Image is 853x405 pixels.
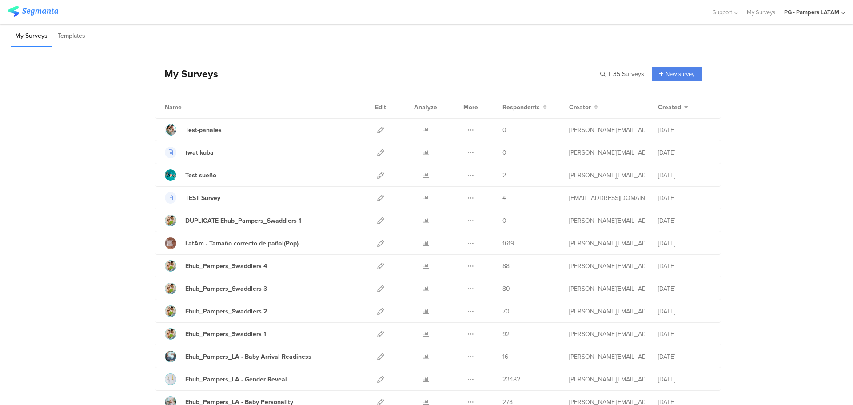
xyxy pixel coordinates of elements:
div: More [461,96,480,118]
div: cruz.kc.1@pg.com [569,171,645,180]
div: [DATE] [658,171,711,180]
a: TEST Survey [165,192,220,204]
div: [DATE] [658,148,711,157]
div: perez.ep@pg.com [569,352,645,361]
div: perez.ep@pg.com [569,329,645,339]
div: PG - Pampers LATAM [784,8,839,16]
div: LatAm - Tamaño correcto de pañal(Pop) [185,239,299,248]
div: Ehub_Pampers_LA - Baby Arrival Readiness [185,352,311,361]
div: Test-panales [185,125,222,135]
div: [DATE] [658,352,711,361]
div: perez.ep@pg.com [569,375,645,384]
span: | [607,69,611,79]
a: Ehub_Pampers_LA - Baby Arrival Readiness [165,351,311,362]
a: Ehub_Pampers_Swaddlers 4 [165,260,267,272]
div: [DATE] [658,261,711,271]
span: New survey [666,70,694,78]
div: [DATE] [658,193,711,203]
span: 70 [502,307,510,316]
a: Test sueño [165,169,216,181]
div: [DATE] [658,239,711,248]
div: perez.ep@pg.com [569,261,645,271]
span: 0 [502,125,506,135]
a: DUPLICATE Ehub_Pampers_Swaddlers 1 [165,215,301,226]
div: [DATE] [658,125,711,135]
div: Ehub_Pampers_Swaddlers 1 [185,329,266,339]
span: Created [658,103,681,112]
div: [DATE] [658,329,711,339]
button: Created [658,103,688,112]
span: 0 [502,148,506,157]
span: 23482 [502,375,520,384]
li: Templates [54,26,89,47]
div: Edit [371,96,390,118]
a: Ehub_Pampers_Swaddlers 1 [165,328,266,340]
span: 92 [502,329,510,339]
li: My Surveys [11,26,52,47]
a: Ehub_Pampers_Swaddlers 2 [165,305,267,317]
a: LatAm - Tamaño correcto de pañal(Pop) [165,237,299,249]
span: 16 [502,352,508,361]
div: roszko.j@pg.com [569,148,645,157]
div: perez.ep@pg.com [569,307,645,316]
span: 2 [502,171,506,180]
span: Respondents [502,103,540,112]
div: Name [165,103,218,112]
span: 1619 [502,239,514,248]
button: Creator [569,103,598,112]
div: Ehub_Pampers_Swaddlers 4 [185,261,267,271]
div: [DATE] [658,216,711,225]
span: 80 [502,284,510,293]
a: twat kuba [165,147,214,158]
div: perez.ep@pg.com [569,216,645,225]
div: My Surveys [155,66,218,81]
div: perez.ep@pg.com [569,284,645,293]
span: 88 [502,261,510,271]
a: Ehub_Pampers_LA - Gender Reveal [165,373,287,385]
button: Respondents [502,103,547,112]
div: Analyze [412,96,439,118]
img: segmanta logo [8,6,58,17]
span: 4 [502,193,506,203]
div: Ehub_Pampers_Swaddlers 2 [185,307,267,316]
div: DUPLICATE Ehub_Pampers_Swaddlers 1 [185,216,301,225]
div: cruz.kc.1@pg.com [569,125,645,135]
a: Test-panales [165,124,222,136]
span: Support [713,8,732,16]
span: 0 [502,216,506,225]
div: [DATE] [658,284,711,293]
div: [DATE] [658,307,711,316]
div: [DATE] [658,375,711,384]
a: Ehub_Pampers_Swaddlers 3 [165,283,267,294]
div: perez.ep@pg.com [569,239,645,248]
div: nart.a@pg.com [569,193,645,203]
span: Creator [569,103,591,112]
div: Ehub_Pampers_Swaddlers 3 [185,284,267,293]
div: Test sueño [185,171,216,180]
div: TEST Survey [185,193,220,203]
span: 35 Surveys [613,69,644,79]
div: twat kuba [185,148,214,157]
div: Ehub_Pampers_LA - Gender Reveal [185,375,287,384]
